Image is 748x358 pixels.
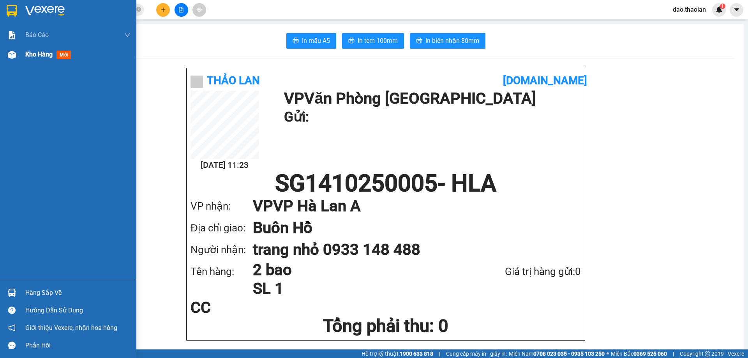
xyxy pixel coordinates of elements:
[192,3,206,17] button: aim
[633,351,667,357] strong: 0369 525 060
[253,261,464,279] h1: 2 bao
[25,51,53,58] span: Kho hàng
[196,7,202,12] span: aim
[191,242,253,258] div: Người nhận:
[286,33,336,49] button: printerIn mẫu A5
[503,74,587,87] b: [DOMAIN_NAME]
[293,37,299,45] span: printer
[191,159,259,172] h2: [DATE] 11:23
[4,58,90,69] li: In ngày: 11:23 14/10
[191,198,253,214] div: VP nhận:
[302,36,330,46] span: In mẫu A5
[425,36,479,46] span: In biên nhận 80mm
[720,4,725,9] sup: 1
[721,4,724,9] span: 1
[8,307,16,314] span: question-circle
[733,6,740,13] span: caret-down
[253,239,565,261] h1: trang nhỏ 0933 148 488
[611,349,667,358] span: Miền Bắc
[25,323,117,333] span: Giới thiệu Vexere, nhận hoa hồng
[533,351,605,357] strong: 0708 023 035 - 0935 103 250
[175,3,188,17] button: file-add
[124,32,131,38] span: down
[8,31,16,39] img: solution-icon
[607,352,609,355] span: ⚪️
[253,195,565,217] h1: VP VP Hà Lan A
[348,37,355,45] span: printer
[410,33,485,49] button: printerIn biên nhận 80mm
[191,220,253,236] div: Địa chỉ giao:
[136,6,141,14] span: close-circle
[191,264,253,280] div: Tên hàng:
[25,305,131,316] div: Hướng dẫn sử dụng
[8,342,16,349] span: message
[7,5,17,17] img: logo-vxr
[667,5,712,14] span: dao.thaolan
[207,74,260,87] b: Thảo Lan
[284,106,577,128] h1: Gửi:
[716,6,723,13] img: icon-new-feature
[673,349,674,358] span: |
[730,3,743,17] button: caret-down
[416,37,422,45] span: printer
[253,217,565,239] h1: Buôn Hồ
[178,7,184,12] span: file-add
[161,7,166,12] span: plus
[705,351,710,356] span: copyright
[284,91,577,106] h1: VP Văn Phòng [GEOGRAPHIC_DATA]
[446,349,507,358] span: Cung cấp máy in - giấy in:
[25,340,131,351] div: Phản hồi
[191,316,581,337] h1: Tổng phải thu: 0
[191,172,581,195] h1: SG1410250005 - HLA
[25,30,49,40] span: Báo cáo
[56,51,71,59] span: mới
[8,324,16,332] span: notification
[400,351,433,357] strong: 1900 633 818
[358,36,398,46] span: In tem 100mm
[156,3,170,17] button: plus
[464,264,581,280] div: Giá trị hàng gửi: 0
[4,47,90,58] li: Thảo Lan
[342,33,404,49] button: printerIn tem 100mm
[191,300,319,316] div: CC
[253,279,464,298] h1: SL 1
[25,287,131,299] div: Hàng sắp về
[8,51,16,59] img: warehouse-icon
[136,7,141,12] span: close-circle
[8,289,16,297] img: warehouse-icon
[362,349,433,358] span: Hỗ trợ kỹ thuật:
[439,349,440,358] span: |
[509,349,605,358] span: Miền Nam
